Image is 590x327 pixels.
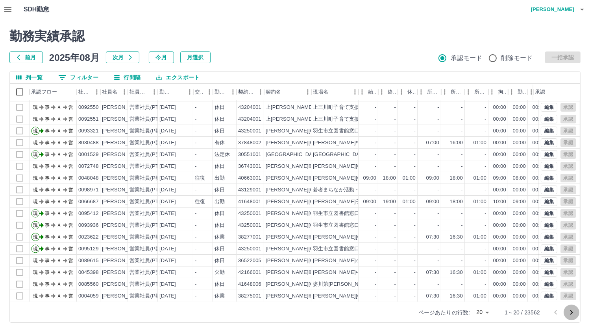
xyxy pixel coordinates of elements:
div: - [461,186,463,194]
div: - [195,127,196,135]
div: 00:00 [533,198,546,206]
div: - [438,116,439,123]
div: 終業 [378,84,398,100]
div: - [485,210,486,217]
text: Ａ [57,211,61,216]
div: 00:00 [533,151,546,158]
button: ソート [173,86,184,97]
div: 出勤 [215,198,225,206]
div: 休憩 [407,84,416,100]
button: 編集 [541,103,557,112]
text: 現 [33,105,38,110]
button: 編集 [541,268,557,277]
div: 00:00 [533,116,546,123]
div: [DATE] [159,163,176,170]
div: 営業社員(PT契約) [129,186,171,194]
button: 編集 [541,197,557,206]
button: 月選択 [180,51,211,63]
div: [DATE] [159,116,176,123]
div: 36743001 [238,163,261,170]
div: - [438,127,439,135]
div: - [195,104,196,111]
div: - [394,210,396,217]
div: 現場名 [311,84,359,100]
div: - [375,163,376,170]
div: 16:00 [450,139,463,147]
text: 営 [68,163,73,169]
div: - [195,116,196,123]
div: - [414,163,416,170]
div: - [375,104,376,111]
text: 営 [68,116,73,122]
text: 営 [68,211,73,216]
div: 00:00 [513,186,526,194]
text: 現 [33,175,38,181]
div: 拘束 [488,84,508,100]
div: 社員区分 [128,84,158,100]
text: 営 [68,152,73,157]
h2: 勤務実績承認 [9,29,581,44]
div: - [375,127,376,135]
text: 現 [33,211,38,216]
div: [GEOGRAPHIC_DATA]勤労者総合福祉センター [313,151,424,158]
text: Ａ [57,199,61,204]
text: 事 [45,175,50,181]
div: 営業社員(P契約) [129,127,168,135]
div: - [438,151,439,158]
div: - [394,127,396,135]
div: - [461,210,463,217]
button: 今月 [149,51,174,63]
div: 羽生市立図書館窓口業務委託 [313,210,380,217]
div: - [394,139,396,147]
button: 編集 [541,292,557,300]
button: 編集 [541,150,557,159]
button: 編集 [541,209,557,218]
text: Ａ [57,105,61,110]
div: [GEOGRAPHIC_DATA] [266,151,320,158]
div: - [375,139,376,147]
div: 10:00 [493,198,506,206]
div: 01:00 [403,198,416,206]
div: 所定終業 [441,84,465,100]
div: 19:00 [383,198,396,206]
text: 現 [33,152,38,157]
button: エクスポート [150,72,206,83]
div: 00:00 [493,151,506,158]
div: 契約名 [264,84,311,100]
div: 00:00 [493,163,506,170]
div: - [485,127,486,135]
text: 現 [33,140,38,145]
div: [PERSON_NAME]町 [266,175,314,182]
div: - [485,151,486,158]
div: 勤務 [508,84,528,100]
div: [PERSON_NAME][GEOGRAPHIC_DATA] [313,163,410,170]
div: 01:00 [473,139,486,147]
span: 削除モード [501,53,533,63]
div: 承認 [533,84,574,100]
text: Ａ [57,140,61,145]
button: メニュー [118,86,130,98]
div: 01:00 [473,198,486,206]
div: 09:00 [426,198,439,206]
div: 休日 [215,116,225,123]
div: 00:00 [533,127,546,135]
div: 40663001 [238,175,261,182]
div: 00:00 [513,163,526,170]
text: 事 [45,211,50,216]
text: 営 [68,128,73,134]
button: 編集 [541,244,557,253]
div: 0093936 [78,222,99,229]
div: - [414,127,416,135]
button: 編集 [541,233,557,241]
div: 現場名 [313,84,328,100]
text: 現 [33,128,38,134]
text: 営 [68,140,73,145]
text: 事 [45,116,50,122]
div: 羽生市立図書館窓口業務委託 [313,127,380,135]
div: 0095412 [78,210,99,217]
button: 編集 [541,256,557,265]
button: 次月 [106,51,139,63]
div: 08:00 [513,175,526,182]
div: 0001529 [78,151,99,158]
div: - [461,127,463,135]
